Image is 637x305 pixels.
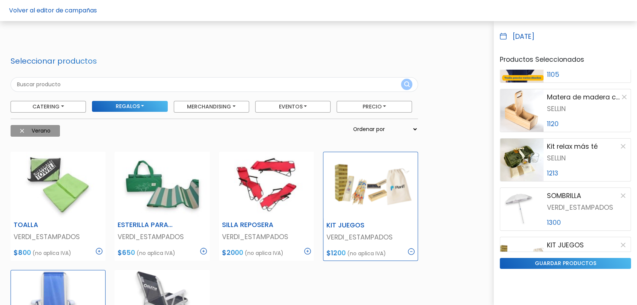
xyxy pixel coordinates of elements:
h6: TOALLA [9,221,75,229]
span: $2000 [222,248,243,257]
button: Precio [337,101,412,113]
h6: ESTERILLA PARA PLAYA [113,221,179,229]
button: Merchandising [174,101,249,113]
span: Verano [32,127,51,134]
p: VERDI_ESTAMPADOS [222,232,311,242]
img: thumb_2000___2000-Photoroom__6_.jpg [115,152,210,218]
h6: SILLA REPOSERA [217,221,283,229]
img: plus_icon-3fa29c8c201d8ce5b7c3ad03cb1d2b720885457b696e93dcc2ba0c445e8c3955.svg [96,248,103,255]
img: plus_icon-3fa29c8c201d8ce5b7c3ad03cb1d2b720885457b696e93dcc2ba0c445e8c3955.svg [200,248,207,255]
a: KIT JUEGOS VERDI_ESTAMPADOS $1200 (no aplica IVA) [323,152,418,261]
a: TOALLA VERDI_ESTAMPADOS $800 (no aplica IVA) [11,152,106,261]
img: product image [500,188,544,230]
img: product image [500,237,544,280]
div: ¿Necesitás ayuda? [39,7,109,22]
img: product image [500,89,544,132]
p: 1213 [547,168,628,178]
h6: KIT JUEGOS [322,221,387,229]
img: thumb_2000___2000-Photoroom__5_.jpg [11,152,106,218]
img: minus_icon-77eb431731ff163144883c6b0c75bd6d41019c835f44f40f6fc9db0ddd81d76e.svg [408,248,415,255]
p: 1105 [547,70,628,79]
span: $650 [118,248,135,257]
h3: Seleccionar productos [11,56,296,66]
img: plus_icon-3fa29c8c201d8ce5b7c3ad03cb1d2b720885457b696e93dcc2ba0c445e8c3955.svg [304,248,311,255]
p: VERDI_ESTAMPADOS [547,203,628,212]
input: guardar productos [500,258,631,269]
img: close-6986928ebcb1d6c9903e3b54e860dbc4d054630f23adef3a32610726dff6a82b.svg [20,129,24,133]
a: Volver al editor de campañas [9,6,97,15]
button: Eventos [255,101,331,113]
span: (no aplica IVA) [245,249,283,257]
span: (no aplica IVA) [347,250,386,257]
img: calendar_blue-ac3b0d226928c1d0a031b7180dff2cef00a061937492cb3cf56fc5c027ac901f.svg [500,33,507,40]
p: 1120 [547,119,628,129]
input: Buscar producto [11,77,418,92]
h6: Productos Seleccionados [500,56,631,64]
button: Regalos [92,101,167,112]
a: ESTERILLA PARA PLAYA VERDI_ESTAMPADOS $650 (no aplica IVA) [115,152,210,261]
p: SOMBRILLA [547,191,581,201]
a: SILLA REPOSERA VERDI_ESTAMPADOS $2000 (no aplica IVA) [219,152,314,261]
img: thumb_2000___2000-Photoroom__11_.jpg [219,152,314,218]
p: VERDI_ESTAMPADOS [118,232,207,242]
img: search_button-432b6d5273f82d61273b3651a40e1bd1b912527efae98b1b7a1b2c0702e16a8d.svg [404,81,410,88]
h6: [DATE] [513,33,534,41]
p: KIT JUEGOS [547,240,583,250]
img: thumb_Captura_de_pantalla_2025-09-04_105435.png [323,152,418,218]
p: SELLIN [547,153,628,163]
button: Catering [11,101,86,113]
img: product image [500,139,544,181]
span: $1200 [326,249,346,258]
span: $800 [14,248,31,257]
p: Kit relax más té [547,142,597,151]
p: SELLIN [547,104,628,114]
span: (no aplica IVA) [136,249,175,257]
span: (no aplica IVA) [32,249,71,257]
p: VERDI_ESTAMPADOS [326,232,415,242]
p: 1300 [547,218,628,227]
p: VERDI_ESTAMPADOS [14,232,103,242]
button: Verano [11,125,60,137]
p: Matera de madera con Porta Celular [547,92,621,102]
